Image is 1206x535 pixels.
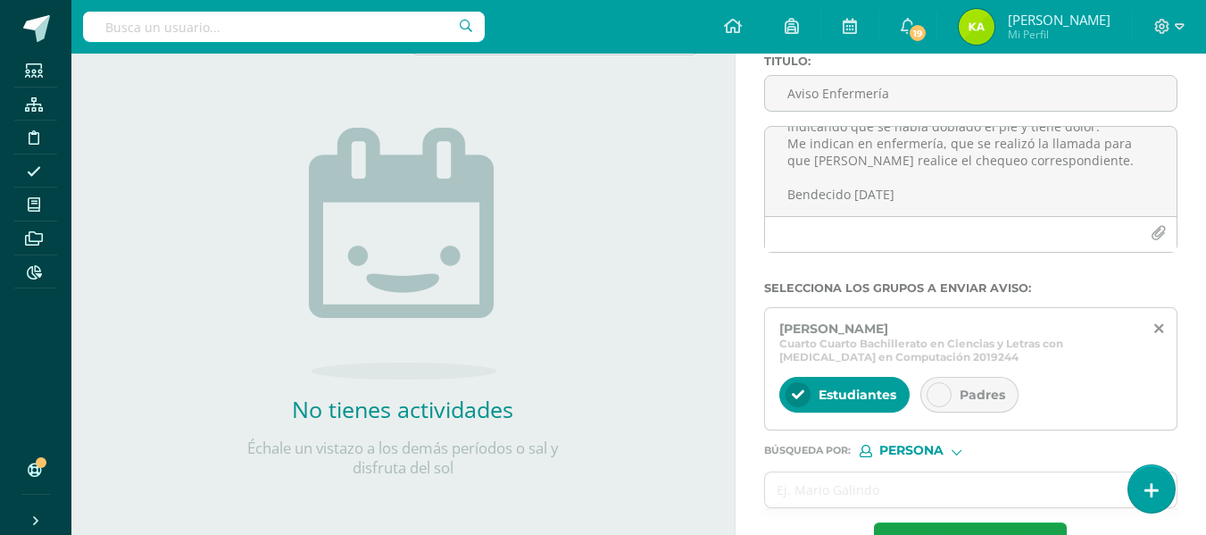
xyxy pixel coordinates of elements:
h2: No tienes actividades [224,394,581,424]
input: Ej. Mario Galindo [765,472,1142,507]
img: no_activities.png [309,128,496,380]
span: [PERSON_NAME] [779,321,888,337]
img: d6f4a965678b72818fa0429cbf0648b7.png [959,9,994,45]
span: Persona [879,446,944,456]
input: Titulo [765,76,1177,111]
div: [object Object] [860,445,994,457]
p: Échale un vistazo a los demás períodos o sal y disfruta del sol [224,439,581,478]
textarea: Estimados padres de familia El motivo del presente aviso es para informarles, que su hija [PERSON... [765,127,1177,216]
span: [PERSON_NAME] [1008,11,1110,29]
span: Estudiantes [819,387,896,403]
input: Busca un usuario... [83,12,485,42]
span: Padres [960,387,1005,403]
span: Cuarto Cuarto Bachillerato en Ciencias y Letras con [MEDICAL_DATA] en Computación 2019244 [779,337,1144,364]
span: 19 [908,23,927,43]
span: Búsqueda por : [764,446,851,456]
label: Selecciona los grupos a enviar aviso : [764,281,1177,295]
span: Mi Perfil [1008,27,1110,42]
label: Titulo : [764,54,1177,68]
